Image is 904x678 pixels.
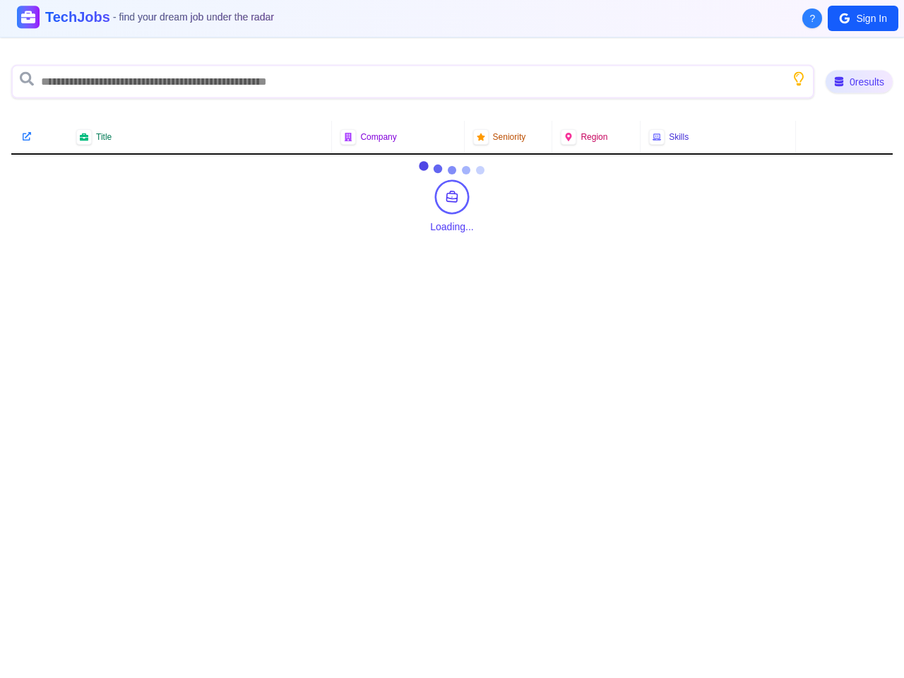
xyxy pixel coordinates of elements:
span: Region [581,131,607,143]
button: About Techjobs [802,8,822,28]
span: Seniority [493,131,526,143]
span: Company [360,131,396,143]
span: ? [810,11,816,25]
div: Loading... [430,220,474,234]
h1: TechJobs [45,7,274,27]
span: Title [96,131,112,143]
span: Skills [669,131,689,143]
span: - find your dream job under the radar [113,11,274,23]
button: Sign In [828,6,898,31]
div: 0 results [826,71,893,93]
button: Show search tips [792,72,806,86]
